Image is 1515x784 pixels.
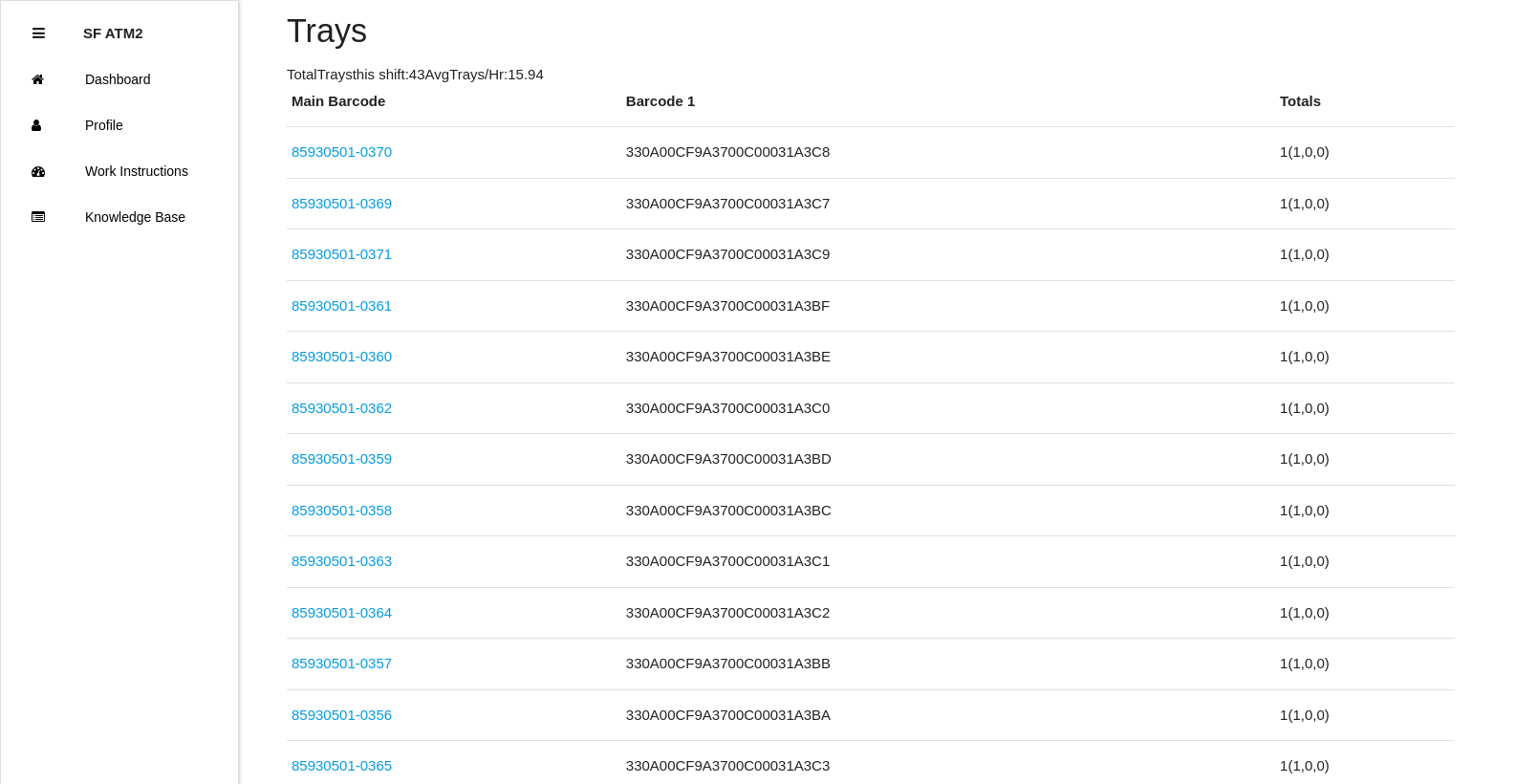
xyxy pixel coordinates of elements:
td: 330A00CF9A3700C00031A3BC [621,485,1275,536]
td: 330A00CF9A3700C00031A3C7 [621,178,1275,229]
td: 1 ( 1 , 0 , 0 ) [1275,127,1455,179]
td: 330A00CF9A3700C00031A3C8 [621,127,1275,179]
td: 1 ( 1 , 0 , 0 ) [1275,178,1455,229]
a: Profile [1,102,238,148]
td: 1 ( 1 , 0 , 0 ) [1275,639,1455,690]
td: 330A00CF9A3700C00031A3BE [621,332,1275,383]
td: 330A00CF9A3700C00031A3C0 [621,382,1275,434]
th: Main Barcode [287,91,621,127]
div: Close [32,11,45,56]
a: 85930501-0359 [292,450,392,467]
a: 85930501-0356 [292,707,392,723]
td: 330A00CF9A3700C00031A3C2 [621,587,1275,639]
td: 1 ( 1 , 0 , 0 ) [1275,485,1455,536]
td: 330A00CF9A3700C00031A3BF [621,280,1275,332]
a: 85930501-0361 [292,297,392,314]
th: Barcode 1 [621,91,1275,127]
td: 1 ( 1 , 0 , 0 ) [1275,434,1455,486]
a: 85930501-0362 [292,400,392,416]
td: 330A00CF9A3700C00031A3C1 [621,536,1275,588]
a: 85930501-0357 [292,655,392,671]
a: 85930501-0369 [292,195,392,211]
a: 85930501-0360 [292,348,392,364]
td: 330A00CF9A3700C00031A3C9 [621,229,1275,281]
a: Knowledge Base [1,194,238,240]
td: 1 ( 1 , 0 , 0 ) [1275,280,1455,332]
p: SF ATM2 [83,11,143,41]
td: 1 ( 1 , 0 , 0 ) [1275,689,1455,741]
a: 85930501-0370 [292,143,392,160]
th: Totals [1275,91,1455,127]
td: 1 ( 1 , 0 , 0 ) [1275,332,1455,383]
a: 85930501-0371 [292,246,392,262]
a: Dashboard [1,56,238,102]
td: 1 ( 1 , 0 , 0 ) [1275,587,1455,639]
td: 1 ( 1 , 0 , 0 ) [1275,536,1455,588]
a: Work Instructions [1,148,238,194]
a: 85930501-0364 [292,604,392,621]
td: 1 ( 1 , 0 , 0 ) [1275,382,1455,434]
td: 330A00CF9A3700C00031A3BA [621,689,1275,741]
td: 1 ( 1 , 0 , 0 ) [1275,229,1455,281]
p: Total Trays this shift: 43 Avg Trays /Hr: 15.94 [287,64,1455,86]
td: 330A00CF9A3700C00031A3BB [621,639,1275,690]
a: 85930501-0363 [292,553,392,569]
a: 85930501-0365 [292,757,392,773]
h4: Trays [287,13,1455,50]
td: 330A00CF9A3700C00031A3BD [621,434,1275,486]
a: 85930501-0358 [292,502,392,518]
